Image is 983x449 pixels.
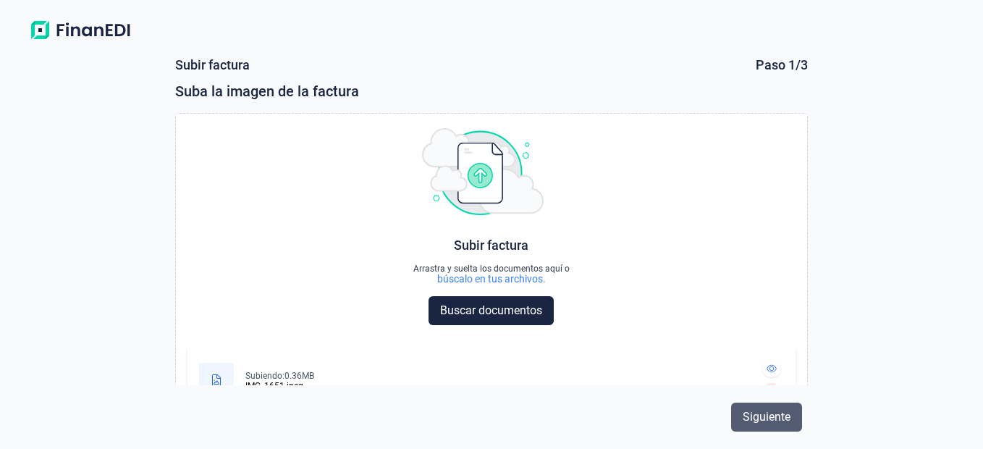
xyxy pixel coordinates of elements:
[175,58,250,72] div: Subir factura
[245,370,314,382] div: Subiendo: 0.36MB
[422,128,544,215] img: upload img
[23,17,138,43] img: Logo de aplicación
[731,403,802,432] button: Siguiente
[454,238,528,253] div: Subir factura
[413,273,570,285] div: búscalo en tus archivos.
[245,382,303,390] div: IMG_1651.jpeg
[175,81,807,101] div: Suba la imagen de la factura
[756,58,808,72] div: Paso 1/3
[413,264,570,273] div: Arrastra y suelta los documentos aquí o
[440,302,542,319] span: Buscar documentos
[437,273,546,285] div: búscalo en tus archivos.
[743,408,790,426] span: Siguiente
[429,296,554,325] button: Buscar documentos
